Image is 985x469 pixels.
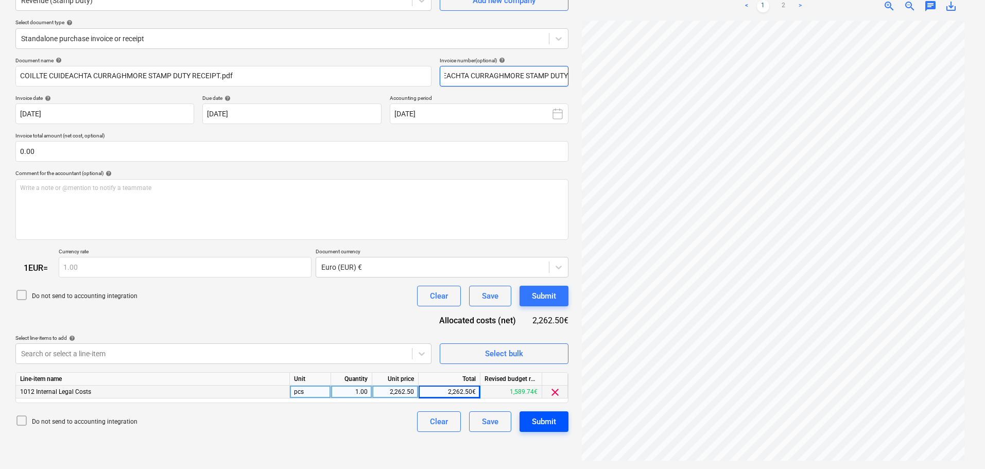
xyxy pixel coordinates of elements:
[419,386,480,398] div: 2,262.50€
[331,373,372,386] div: Quantity
[482,415,498,428] div: Save
[290,386,331,398] div: pcs
[440,57,568,64] div: Invoice number (optional)
[290,373,331,386] div: Unit
[32,292,137,301] p: Do not send to accounting integration
[222,95,231,101] span: help
[440,343,568,364] button: Select bulk
[15,141,568,162] input: Invoice total amount (net cost, optional)
[15,57,431,64] div: Document name
[417,411,461,432] button: Clear
[15,19,568,26] div: Select document type
[376,386,414,398] div: 2,262.50
[485,347,523,360] div: Select bulk
[20,388,91,395] span: 1012 Internal Legal Costs
[335,386,368,398] div: 1.00
[549,386,561,398] span: clear
[15,66,431,86] input: Document name
[316,248,568,257] p: Document currency
[15,95,194,101] div: Invoice date
[469,286,511,306] button: Save
[390,95,568,103] p: Accounting period
[64,20,73,26] span: help
[16,373,290,386] div: Line-item name
[103,170,112,177] span: help
[480,386,542,398] div: 1,589.74€
[417,286,461,306] button: Clear
[372,373,419,386] div: Unit price
[469,411,511,432] button: Save
[15,103,194,124] input: Invoice date not specified
[15,170,568,177] div: Comment for the accountant (optional)
[532,315,568,326] div: 2,262.50€
[497,57,505,63] span: help
[431,315,532,326] div: Allocated costs (net)
[59,248,312,257] p: Currency rate
[15,132,568,141] p: Invoice total amount (net cost, optional)
[532,415,556,428] div: Submit
[520,286,568,306] button: Submit
[430,415,448,428] div: Clear
[54,57,62,63] span: help
[202,95,381,101] div: Due date
[32,418,137,426] p: Do not send to accounting integration
[532,289,556,303] div: Submit
[440,66,568,86] input: Invoice number
[15,335,431,341] div: Select line-items to add
[480,373,542,386] div: Revised budget remaining
[430,289,448,303] div: Clear
[67,335,75,341] span: help
[419,373,480,386] div: Total
[202,103,381,124] input: Due date not specified
[934,420,985,469] iframe: Chat Widget
[43,95,51,101] span: help
[520,411,568,432] button: Submit
[390,103,568,124] button: [DATE]
[482,289,498,303] div: Save
[15,263,59,273] div: 1 EUR =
